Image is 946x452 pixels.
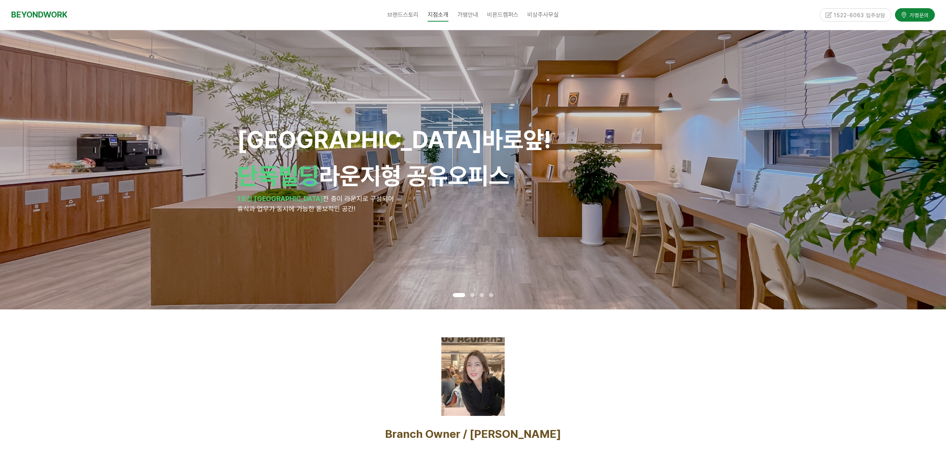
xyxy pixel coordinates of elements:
[11,8,67,22] a: BEYONDWORK
[387,11,419,18] span: 브랜드스토리
[527,11,559,18] span: 비상주사무실
[237,195,323,203] strong: 1호선 [GEOGRAPHIC_DATA]
[453,6,483,24] a: 가맹안내
[482,125,551,154] span: 바로앞!
[237,162,319,190] span: 단독빌딩
[383,6,423,24] a: 브랜드스토리
[457,11,478,18] span: 가맹안내
[487,11,518,18] span: 비욘드캠퍼스
[483,6,523,24] a: 비욘드캠퍼스
[895,7,935,20] a: 가맹문의
[907,10,929,17] span: 가맹문의
[523,6,563,24] a: 비상주사무실
[428,8,448,22] span: 지점소개
[237,125,551,154] span: [GEOGRAPHIC_DATA]
[237,205,355,213] span: 휴식과 업무가 동시에 가능한 돋보적인 공간!
[323,195,394,203] span: 전 층이 라운지로 구성되어
[423,6,453,24] a: 지점소개
[385,427,561,440] span: Branch Owner / [PERSON_NAME]
[237,162,509,190] span: 라운지형 공유오피스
